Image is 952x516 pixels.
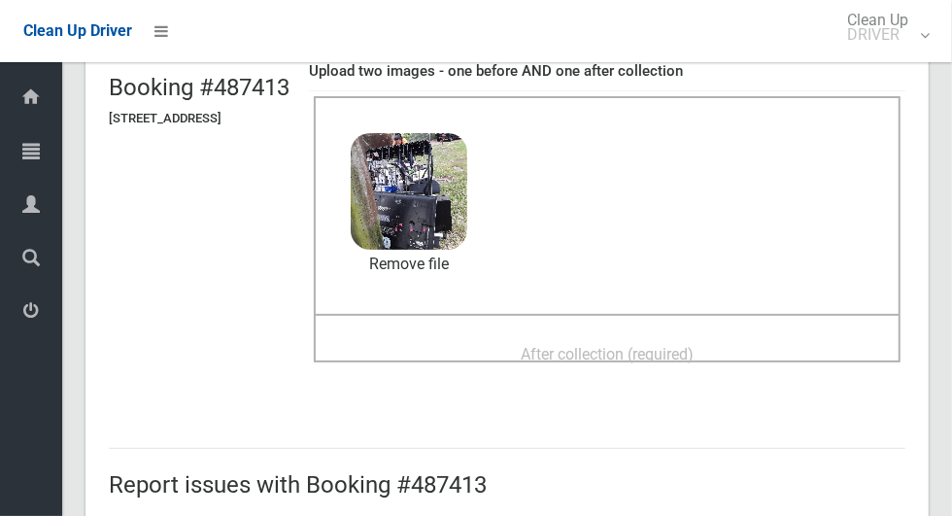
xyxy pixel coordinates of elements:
[847,27,908,42] small: DRIVER
[23,21,132,40] span: Clean Up Driver
[109,472,905,498] h2: Report issues with Booking #487413
[837,13,928,42] span: Clean Up
[521,345,694,363] span: After collection (required)
[351,250,467,279] a: Remove file
[109,112,289,125] h5: [STREET_ADDRESS]
[23,17,132,46] a: Clean Up Driver
[309,63,905,80] h4: Upload two images - one before AND one after collection
[109,75,289,100] h2: Booking #487413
